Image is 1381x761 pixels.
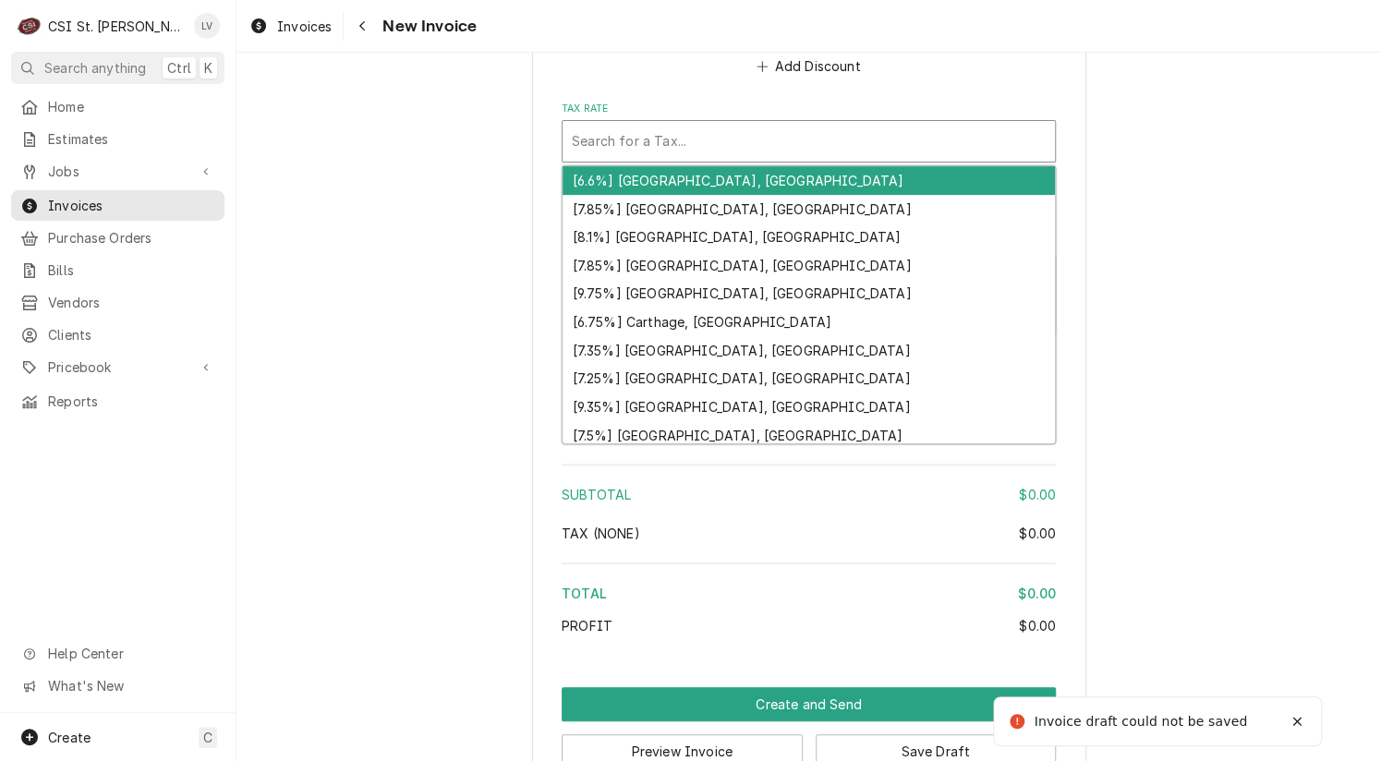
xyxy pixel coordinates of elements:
[11,287,224,318] a: Vendors
[11,156,224,187] a: Go to Jobs
[562,102,1056,204] div: Tax Rate
[48,644,213,663] span: Help Center
[563,421,1055,450] div: [7.5%] [GEOGRAPHIC_DATA], [GEOGRAPHIC_DATA]
[11,255,224,285] a: Bills
[11,190,224,221] a: Invoices
[44,58,146,78] span: Search anything
[194,13,220,39] div: Lisa Vestal's Avatar
[204,58,212,78] span: K
[48,730,91,745] span: Create
[563,280,1055,308] div: [9.75%] [GEOGRAPHIC_DATA], [GEOGRAPHIC_DATA]
[11,91,224,122] a: Home
[1034,712,1250,731] div: Invoice draft could not be saved
[11,386,224,417] a: Reports
[167,58,191,78] span: Ctrl
[562,687,1056,721] button: Create and Send
[203,728,212,747] span: C
[562,618,612,634] span: Profit
[11,52,224,84] button: Search anythingCtrlK
[562,485,1056,504] div: Subtotal
[48,17,184,36] div: CSI St. [PERSON_NAME]
[48,392,215,411] span: Reports
[562,524,1056,543] div: Tax
[48,97,215,116] span: Home
[377,14,477,39] span: New Invoice
[562,457,1056,648] div: Amount Summary
[1019,485,1056,504] div: $0.00
[1018,584,1056,603] div: $0.00
[17,13,42,39] div: C
[48,676,213,695] span: What's New
[11,124,224,154] a: Estimates
[48,129,215,149] span: Estimates
[11,670,224,701] a: Go to What's New
[562,487,631,502] span: Subtotal
[562,584,1056,603] div: Total
[242,11,339,42] a: Invoices
[562,102,1056,116] label: Tax Rate
[48,196,215,215] span: Invoices
[48,293,215,312] span: Vendors
[562,616,1056,635] div: Profit
[563,166,1055,195] div: [6.6%] [GEOGRAPHIC_DATA], [GEOGRAPHIC_DATA]
[277,17,332,36] span: Invoices
[48,260,215,280] span: Bills
[11,320,224,350] a: Clients
[194,13,220,39] div: LV
[562,586,607,601] span: Total
[562,525,640,541] span: Tax ( none )
[563,393,1055,421] div: [9.35%] [GEOGRAPHIC_DATA], [GEOGRAPHIC_DATA]
[563,251,1055,280] div: [7.85%] [GEOGRAPHIC_DATA], [GEOGRAPHIC_DATA]
[17,13,42,39] div: CSI St. Louis's Avatar
[48,325,215,344] span: Clients
[347,11,377,41] button: Navigate back
[563,336,1055,365] div: [7.35%] [GEOGRAPHIC_DATA], [GEOGRAPHIC_DATA]
[1019,618,1056,634] span: $0.00
[754,54,864,79] button: Add Discount
[1019,524,1056,543] div: $0.00
[563,195,1055,223] div: [7.85%] [GEOGRAPHIC_DATA], [GEOGRAPHIC_DATA]
[563,223,1055,251] div: [8.1%] [GEOGRAPHIC_DATA], [GEOGRAPHIC_DATA]
[562,163,1056,191] div: Field Errors
[563,308,1055,336] div: [6.75%] Carthage, [GEOGRAPHIC_DATA]
[48,228,215,248] span: Purchase Orders
[562,687,1056,721] div: Button Group Row
[11,223,224,253] a: Purchase Orders
[563,364,1055,393] div: [7.25%] [GEOGRAPHIC_DATA], [GEOGRAPHIC_DATA]
[11,638,224,669] a: Go to Help Center
[48,162,188,181] span: Jobs
[11,352,224,382] a: Go to Pricebook
[48,357,188,377] span: Pricebook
